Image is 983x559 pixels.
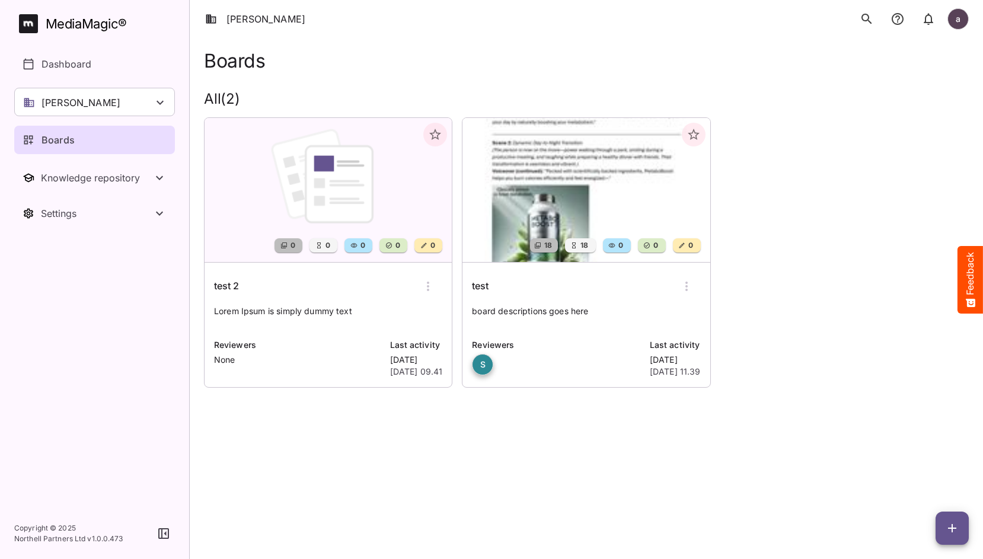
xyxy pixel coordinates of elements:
[42,95,120,110] p: [PERSON_NAME]
[652,239,658,251] span: 0
[214,305,442,329] p: Lorem Ipsum is simply dummy text
[390,354,443,366] p: [DATE]
[650,338,701,352] p: Last activity
[205,118,452,262] img: test 2
[214,338,383,352] p: Reviewers
[617,239,623,251] span: 0
[41,172,152,184] div: Knowledge repository
[42,57,91,71] p: Dashboard
[579,239,589,251] span: 18
[886,7,909,31] button: notifications
[14,126,175,154] a: Boards
[958,246,983,314] button: Feedback
[14,199,175,228] button: Toggle Settings
[687,239,693,251] span: 0
[46,14,127,34] div: MediaMagic ®
[41,207,152,219] div: Settings
[19,14,175,33] a: MediaMagic®
[14,164,175,192] nav: Knowledge repository
[650,366,701,378] p: [DATE] 11.39
[42,133,75,147] p: Boards
[543,239,553,251] span: 18
[214,354,383,366] p: None
[14,199,175,228] nav: Settings
[429,239,435,251] span: 0
[359,239,365,251] span: 0
[14,523,123,534] p: Copyright © 2025
[947,8,969,30] div: a
[394,239,400,251] span: 0
[650,354,701,366] p: [DATE]
[472,305,700,329] p: board descriptions goes here
[855,7,879,31] button: search
[472,279,489,294] h6: test
[214,279,239,294] h6: test 2
[204,91,969,108] h2: All ( 2 )
[390,366,443,378] p: [DATE] 09.41
[14,534,123,544] p: Northell Partners Ltd v 1.0.0.473
[472,354,493,375] div: S
[462,118,710,262] img: test
[14,50,175,78] a: Dashboard
[917,7,940,31] button: notifications
[14,164,175,192] button: Toggle Knowledge repository
[204,50,265,72] h1: Boards
[472,338,643,352] p: Reviewers
[324,239,330,251] span: 0
[390,338,443,352] p: Last activity
[289,239,295,251] span: 0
